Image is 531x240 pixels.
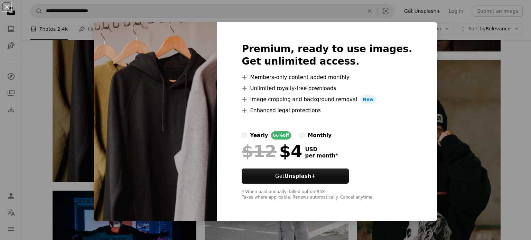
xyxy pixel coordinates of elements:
button: GetUnsplash+ [242,169,349,184]
div: $4 [242,142,302,160]
div: * When paid annually, billed upfront $48 Taxes where applicable. Renews automatically. Cancel any... [242,189,412,200]
li: Enhanced legal protections [242,106,412,115]
span: New [360,95,376,104]
span: USD [305,146,338,153]
img: premium_photo-1673356302125-c77491af8735 [94,22,217,221]
span: $12 [242,142,276,160]
div: monthly [308,131,332,140]
li: Members-only content added monthly [242,73,412,81]
li: Image cropping and background removal [242,95,412,104]
li: Unlimited royalty-free downloads [242,84,412,93]
input: monthly [299,133,305,138]
h2: Premium, ready to use images. Get unlimited access. [242,43,412,68]
div: yearly [250,131,268,140]
span: per month * [305,153,338,159]
input: yearly66%off [242,133,247,138]
strong: Unsplash+ [285,173,316,179]
div: 66% off [271,131,291,140]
